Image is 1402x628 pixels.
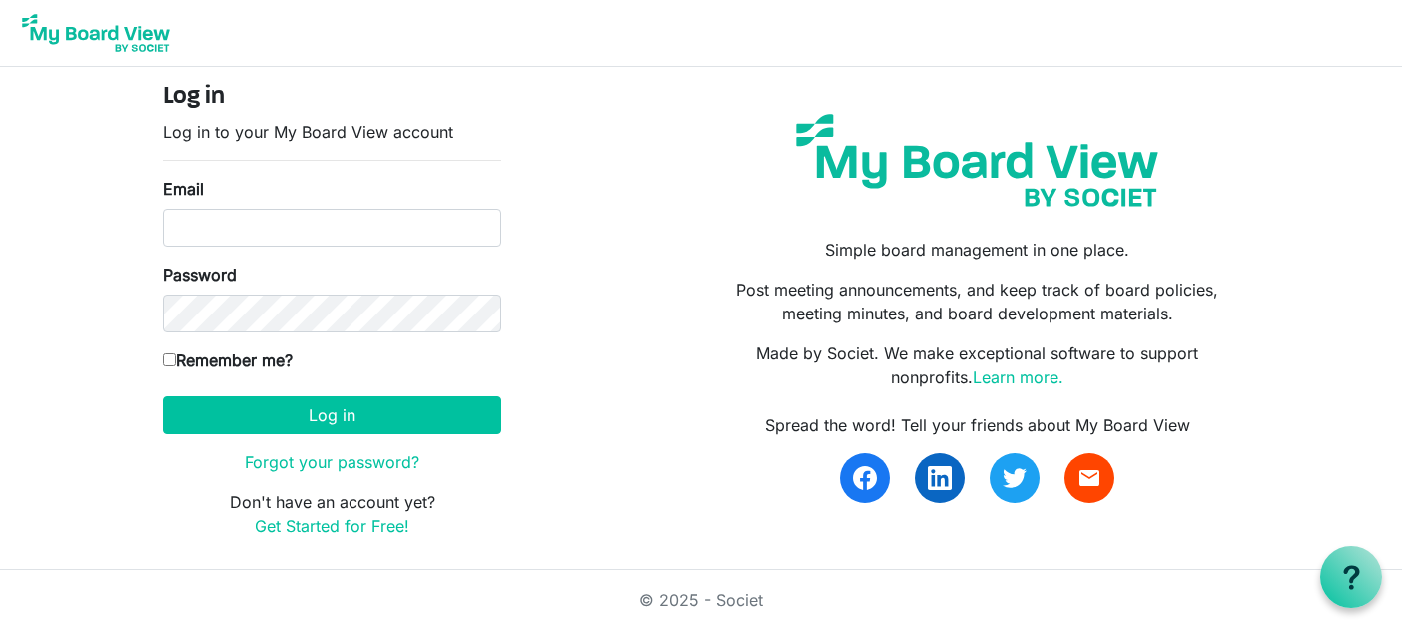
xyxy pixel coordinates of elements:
[1064,453,1114,503] a: email
[1077,466,1101,490] span: email
[163,490,501,538] p: Don't have an account yet?
[163,120,501,144] p: Log in to your My Board View account
[16,8,176,58] img: My Board View Logo
[716,341,1239,389] p: Made by Societ. We make exceptional software to support nonprofits.
[716,238,1239,262] p: Simple board management in one place.
[163,177,204,201] label: Email
[973,367,1063,387] a: Learn more.
[163,396,501,434] button: Log in
[781,99,1173,222] img: my-board-view-societ.svg
[853,466,877,490] img: facebook.svg
[163,83,501,112] h4: Log in
[1003,466,1027,490] img: twitter.svg
[716,413,1239,437] div: Spread the word! Tell your friends about My Board View
[245,452,419,472] a: Forgot your password?
[163,348,293,372] label: Remember me?
[639,590,763,610] a: © 2025 - Societ
[163,263,237,287] label: Password
[928,466,952,490] img: linkedin.svg
[255,516,409,536] a: Get Started for Free!
[163,353,176,366] input: Remember me?
[716,278,1239,325] p: Post meeting announcements, and keep track of board policies, meeting minutes, and board developm...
